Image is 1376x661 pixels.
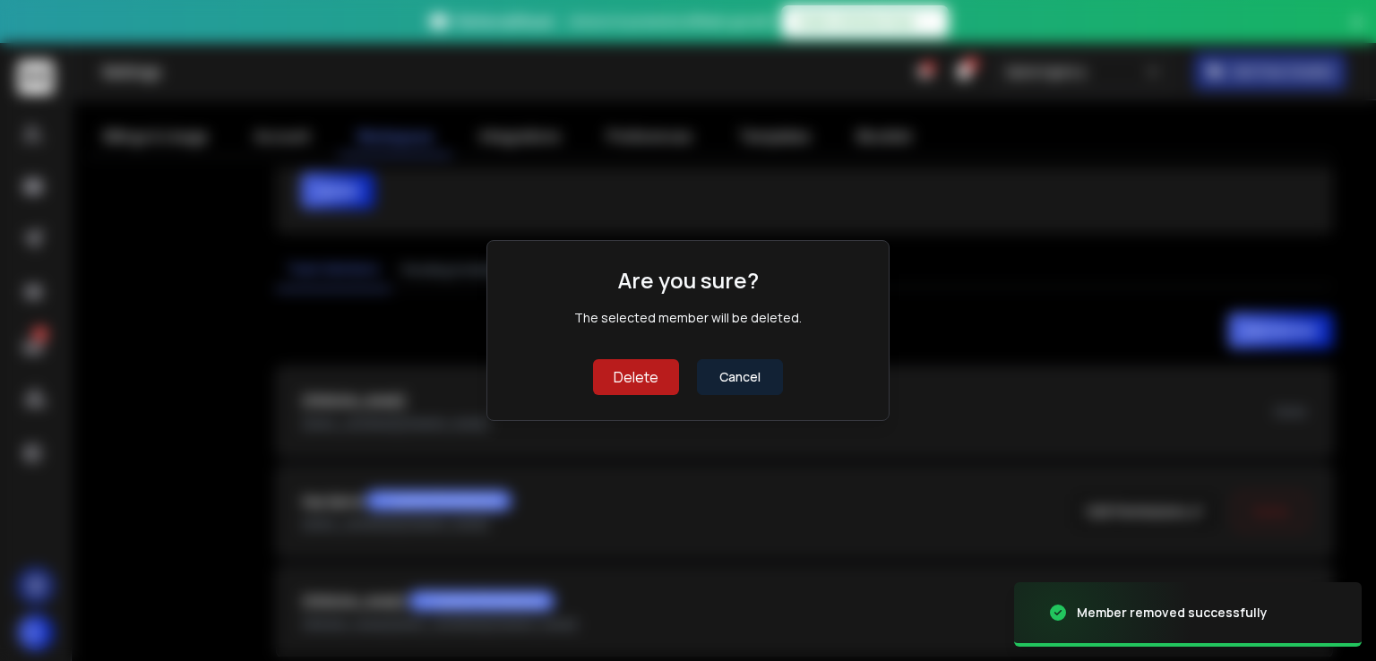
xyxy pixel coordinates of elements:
[697,359,783,395] button: Cancel
[593,359,679,395] button: Delete
[1077,604,1268,622] div: Member removed successfully
[618,266,759,295] h1: Are you sure?
[574,309,802,327] div: The selected member will be deleted.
